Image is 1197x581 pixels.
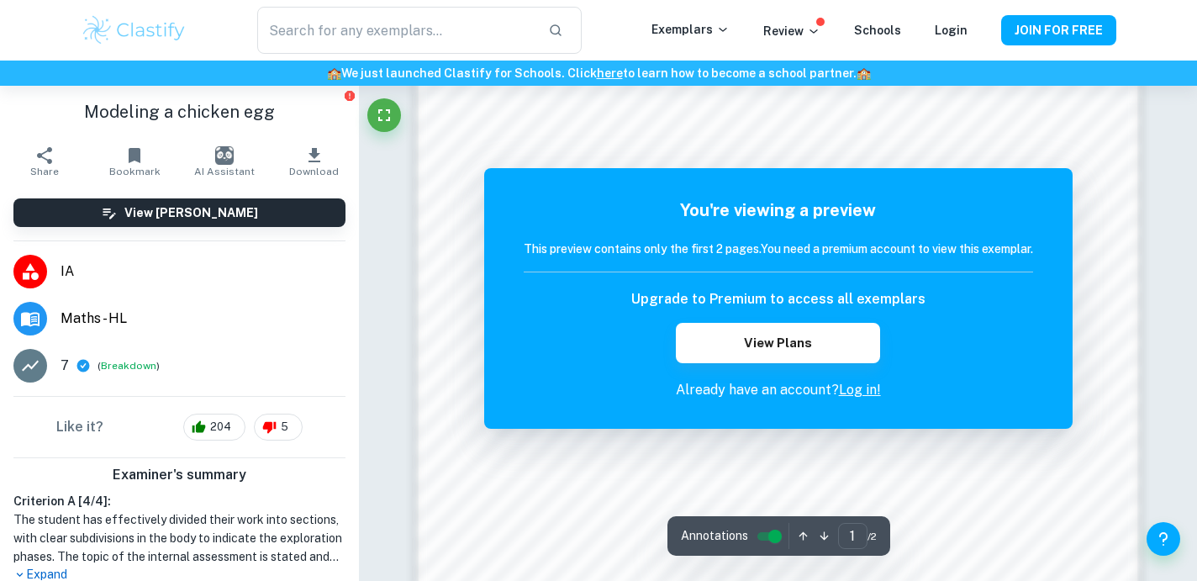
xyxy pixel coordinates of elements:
span: Download [289,166,339,177]
h5: You're viewing a preview [524,198,1033,223]
button: View [PERSON_NAME] [13,198,345,227]
h6: Criterion A [ 4 / 4 ]: [13,492,345,510]
p: Exemplars [651,20,730,39]
a: here [597,66,623,80]
span: ( ) [98,358,160,374]
span: 🏫 [327,66,341,80]
button: Fullscreen [367,98,401,132]
button: Bookmark [90,138,180,185]
span: Maths - HL [61,309,345,329]
button: Report issue [343,89,356,102]
button: JOIN FOR FREE [1001,15,1116,45]
span: IA [61,261,345,282]
h6: Like it? [56,417,103,437]
div: 204 [183,414,245,441]
span: Bookmark [109,166,161,177]
span: Share [30,166,59,177]
a: Log in! [839,382,881,398]
img: Clastify logo [81,13,187,47]
span: / 2 [867,529,877,544]
h1: Modeling a chicken egg [13,99,345,124]
p: Review [763,22,820,40]
button: Help and Feedback [1147,522,1180,556]
p: Already have an account? [524,380,1033,400]
a: Schools [854,24,901,37]
span: Annotations [681,527,748,545]
button: Breakdown [101,358,156,373]
span: AI Assistant [194,166,255,177]
span: 5 [272,419,298,436]
input: Search for any exemplars... [257,7,535,54]
h6: This preview contains only the first 2 pages. You need a premium account to view this exemplar. [524,240,1033,258]
button: Download [269,138,359,185]
div: 5 [254,414,303,441]
h6: Examiner's summary [7,465,352,485]
button: View Plans [676,323,879,363]
button: AI Assistant [180,138,270,185]
h6: View [PERSON_NAME] [124,203,258,222]
h6: Upgrade to Premium to access all exemplars [631,289,925,309]
h6: We just launched Clastify for Schools. Click to learn how to become a school partner. [3,64,1194,82]
p: 7 [61,356,69,376]
a: Login [935,24,968,37]
h1: The student has effectively divided their work into sections, with clear subdivisions in the body... [13,510,345,566]
span: 204 [201,419,240,436]
span: 🏫 [857,66,871,80]
img: AI Assistant [215,146,234,165]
